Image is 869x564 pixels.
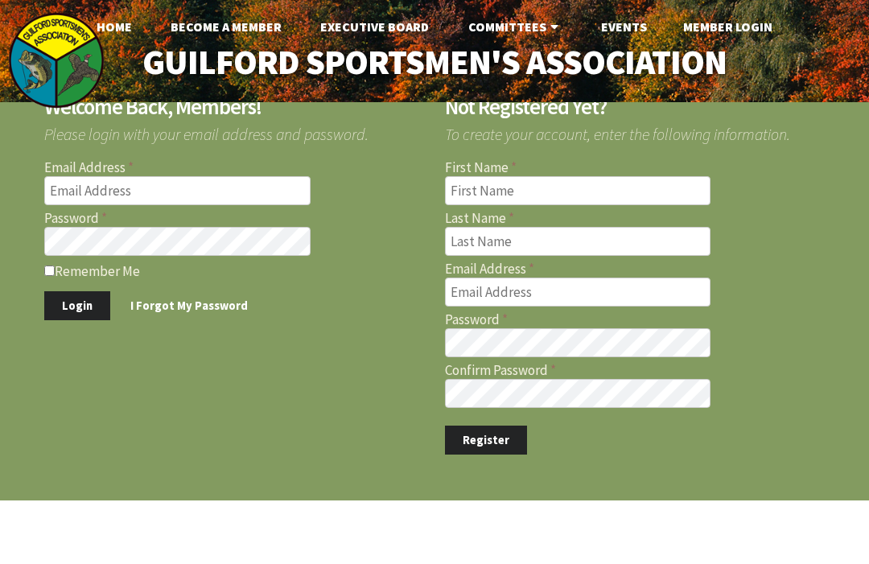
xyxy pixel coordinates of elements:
[445,227,711,256] input: Last Name
[44,266,55,276] input: Remember Me
[44,161,425,175] label: Email Address
[445,313,826,327] label: Password
[445,278,711,307] input: Email Address
[44,176,311,205] input: Email Address
[670,10,785,43] a: Member Login
[445,161,826,175] label: First Name
[44,262,425,278] label: Remember Me
[445,97,826,118] h2: Not Registered Yet?
[44,118,425,142] span: Please login with your email address and password.
[44,212,425,225] label: Password
[8,12,105,109] img: logo_sm.png
[44,291,110,321] button: Login
[445,118,826,142] span: To create your account, enter the following information.
[445,262,826,276] label: Email Address
[588,10,660,43] a: Events
[113,291,266,321] a: I Forgot My Password
[84,10,145,43] a: Home
[113,32,756,92] a: Guilford Sportsmen's Association
[307,10,442,43] a: Executive Board
[455,10,575,43] a: Committees
[445,364,826,377] label: Confirm Password
[445,212,826,225] label: Last Name
[445,426,527,455] button: Register
[158,10,294,43] a: Become A Member
[44,97,425,118] h2: Welcome Back, Members!
[445,176,711,205] input: First Name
